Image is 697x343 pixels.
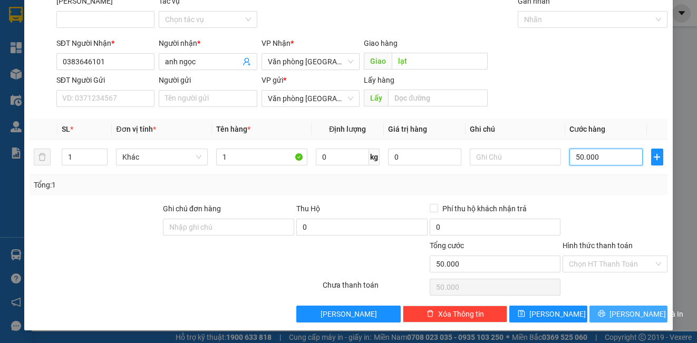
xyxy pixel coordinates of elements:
span: Khác [122,149,201,165]
button: [PERSON_NAME] [296,306,401,322]
span: Giao [364,53,392,70]
span: [PERSON_NAME] và In [609,308,683,320]
img: logo.jpg [6,27,25,80]
span: up [99,151,105,157]
span: VP Nhận [262,39,291,47]
span: Giá trị hàng [388,125,427,133]
span: kg [369,149,380,165]
label: Hình thức thanh toán [563,241,633,250]
div: Người nhận [159,37,257,49]
button: plus [651,149,663,165]
span: [PERSON_NAME] [321,308,377,320]
div: SĐT Người Gửi [56,74,154,86]
button: printer[PERSON_NAME] và In [589,306,667,322]
th: Ghi chú [466,119,565,140]
span: Thu Hộ [296,204,320,213]
label: Ghi chú đơn hàng [163,204,221,213]
span: down [99,158,105,164]
span: Tổng cước [430,241,464,250]
span: Văn phòng Tân Kỳ [268,91,353,106]
span: Phí thu hộ khách nhận trả [438,203,531,214]
span: Xóa Thông tin [438,308,484,320]
span: user-add [243,57,251,66]
span: Đơn vị tính [116,125,156,133]
span: Lấy [364,90,388,106]
span: Lấy hàng [364,76,394,84]
input: Ghi Chú [470,149,561,165]
span: [PERSON_NAME] [529,308,586,320]
input: 0 [388,149,461,165]
div: SĐT Người Nhận [56,37,154,49]
span: Decrease Value [95,157,107,165]
span: Increase Value [95,149,107,157]
span: Văn phòng Tân Kỳ [268,54,353,70]
span: Giao hàng [364,39,398,47]
div: Tổng: 1 [34,179,270,191]
button: delete [34,149,51,165]
div: VP gửi [262,74,360,86]
span: Tên hàng [216,125,250,133]
span: Định lượng [329,125,366,133]
span: plus [652,153,663,161]
input: Dọc đường [392,53,488,70]
span: Cước hàng [569,125,605,133]
input: Dọc đường [388,90,488,106]
input: Ghi chú đơn hàng [163,219,294,236]
div: Người gửi [159,74,257,86]
span: printer [598,310,605,318]
span: save [518,310,525,318]
span: SL [62,125,70,133]
input: Mã ĐH [56,11,154,28]
button: deleteXóa Thông tin [403,306,507,322]
div: Chưa thanh toán [322,279,428,298]
b: XE GIƯỜNG NẰM CAO CẤP HÙNG THỤC [31,8,110,95]
input: VD: Bàn, Ghế [216,149,307,165]
span: delete [427,310,434,318]
button: save[PERSON_NAME] [509,306,587,322]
